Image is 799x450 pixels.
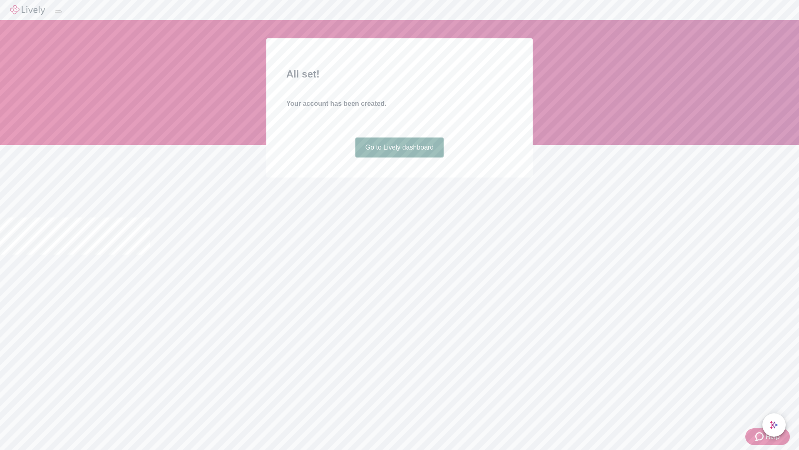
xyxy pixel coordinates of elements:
[765,432,780,442] span: Help
[770,421,778,429] svg: Lively AI Assistant
[755,432,765,442] svg: Zendesk support icon
[745,428,790,445] button: Zendesk support iconHelp
[355,137,444,157] a: Go to Lively dashboard
[10,5,45,15] img: Lively
[286,67,513,82] h2: All set!
[762,413,786,437] button: chat
[55,10,62,13] button: Log out
[286,99,513,109] h4: Your account has been created.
